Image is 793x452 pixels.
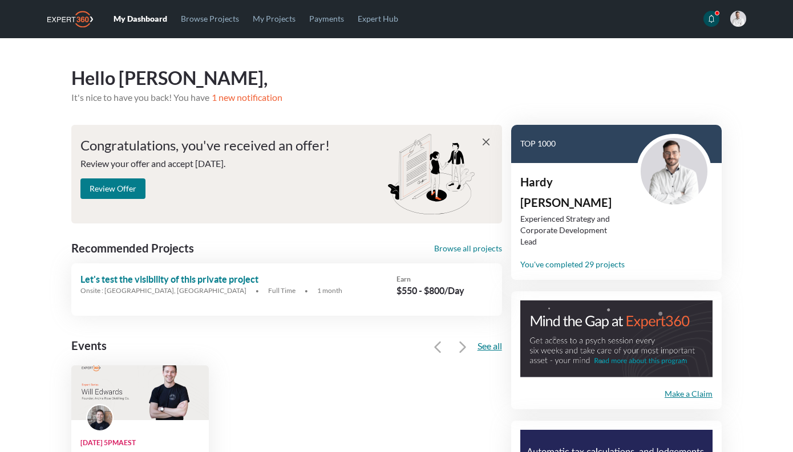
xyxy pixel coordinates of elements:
[80,286,246,307] span: Onsite : [GEOGRAPHIC_DATA], [GEOGRAPHIC_DATA]
[268,286,296,307] span: Full Time
[71,92,209,103] span: It's nice to have you back! You have
[80,178,145,199] button: Review Offer
[86,404,114,431] span: Will Edwards
[71,66,722,91] h3: Hello [PERSON_NAME],
[80,438,136,447] span: [DATE] 5PM AEST
[388,134,475,214] img: Congratulations, you've received an offer!
[478,340,502,351] a: See all
[520,176,612,209] span: Hardy [PERSON_NAME]
[432,341,443,353] svg: icon
[637,134,711,209] span: Hardy Hauck
[434,243,502,253] a: Browse all projects
[457,341,468,353] svg: icon
[296,280,317,301] span: ·
[246,280,268,301] span: ·
[520,137,556,149] div: TOP 1000
[80,182,145,193] a: Review Offer
[520,300,713,377] img: Image
[80,272,258,286] span: Let's test the visibility of this private project
[520,259,625,269] span: You've completed 29 projects
[317,286,342,307] span: 1 month
[71,263,502,316] a: Let's test the visibility of this private projectOnsite : [GEOGRAPHIC_DATA], [GEOGRAPHIC_DATA]·Fu...
[520,213,624,247] p: Experienced Strategy and Corporate Development Lead
[80,137,330,153] span: Congratulations, you've received an offer!
[730,11,746,27] span: Hardy Hauck
[396,275,411,284] span: Earn
[71,243,194,254] span: Recommended Projects
[209,92,282,103] a: 1 new notification
[665,389,713,398] span: Make a Claim
[520,257,625,271] a: You've completed 29 projects
[396,284,464,298] span: $550 - $800/Day
[71,336,282,356] p: Events
[707,15,715,23] svg: icon
[80,158,225,169] span: Review your offer and accept [DATE].
[90,184,136,193] span: Review Offer
[665,388,713,400] button: Make a Claim
[483,139,489,145] svg: icon
[47,11,93,27] img: Expert360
